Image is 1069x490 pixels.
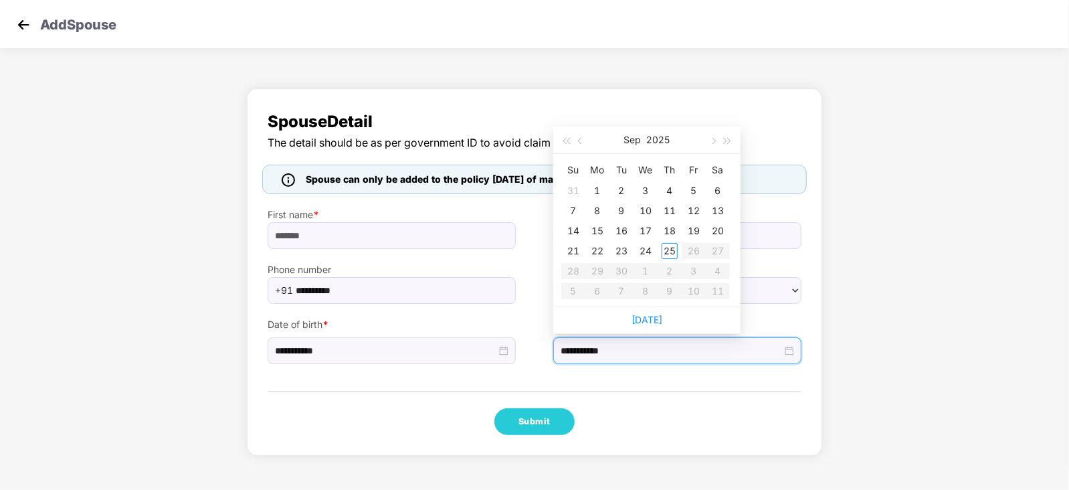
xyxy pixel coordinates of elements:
td: 2025-09-09 [609,201,634,221]
td: 2025-09-22 [585,241,609,261]
div: 17 [638,223,654,239]
div: 20 [710,223,726,239]
label: First name [268,208,516,222]
div: 4 [662,183,678,199]
th: Su [561,159,585,181]
td: 2025-09-07 [561,201,585,221]
td: 2025-09-02 [609,181,634,201]
span: +91 [275,280,293,301]
div: 8 [589,203,605,219]
td: 2025-09-21 [561,241,585,261]
td: 2025-09-08 [585,201,609,221]
label: Date of birth [268,317,516,332]
th: Mo [585,159,609,181]
div: 23 [613,243,629,259]
td: 2025-09-06 [706,181,730,201]
span: The detail should be as per government ID to avoid claim rejections. [268,135,801,151]
td: 2025-09-10 [634,201,658,221]
div: 9 [613,203,629,219]
td: 2025-09-23 [609,241,634,261]
td: 2025-09-20 [706,221,730,241]
td: 2025-09-03 [634,181,658,201]
div: 19 [686,223,702,239]
th: We [634,159,658,181]
div: 2 [613,183,629,199]
td: 2025-09-25 [658,241,682,261]
div: 5 [686,183,702,199]
td: 2025-09-14 [561,221,585,241]
label: Phone number [268,262,516,277]
div: 22 [589,243,605,259]
div: 14 [565,223,581,239]
span: Spouse can only be added to the policy [DATE] of marriage. [306,172,583,187]
div: 7 [565,203,581,219]
span: Spouse Detail [268,109,801,135]
div: 31 [565,183,581,199]
th: Sa [706,159,730,181]
div: 12 [686,203,702,219]
div: 21 [565,243,581,259]
div: 16 [613,223,629,239]
button: Sep [624,127,642,153]
div: 25 [662,243,678,259]
img: svg+xml;base64,PHN2ZyB4bWxucz0iaHR0cDovL3d3dy53My5vcmcvMjAwMC9zdmciIHdpZHRoPSIzMCIgaGVpZ2h0PSIzMC... [13,15,33,35]
td: 2025-08-31 [561,181,585,201]
div: 1 [589,183,605,199]
td: 2025-09-11 [658,201,682,221]
td: 2025-09-04 [658,181,682,201]
div: 24 [638,243,654,259]
td: 2025-09-17 [634,221,658,241]
button: Submit [494,408,575,435]
td: 2025-09-12 [682,201,706,221]
td: 2025-09-24 [634,241,658,261]
th: Th [658,159,682,181]
a: [DATE] [631,314,662,325]
td: 2025-09-05 [682,181,706,201]
td: 2025-09-15 [585,221,609,241]
button: 2025 [647,127,670,153]
td: 2025-09-01 [585,181,609,201]
div: 3 [638,183,654,199]
div: 6 [710,183,726,199]
th: Tu [609,159,634,181]
img: icon [282,173,295,187]
td: 2025-09-19 [682,221,706,241]
p: Add Spouse [40,15,116,31]
td: 2025-09-13 [706,201,730,221]
td: 2025-09-18 [658,221,682,241]
div: 13 [710,203,726,219]
div: 10 [638,203,654,219]
td: 2025-09-16 [609,221,634,241]
div: 11 [662,203,678,219]
div: 18 [662,223,678,239]
th: Fr [682,159,706,181]
div: 15 [589,223,605,239]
